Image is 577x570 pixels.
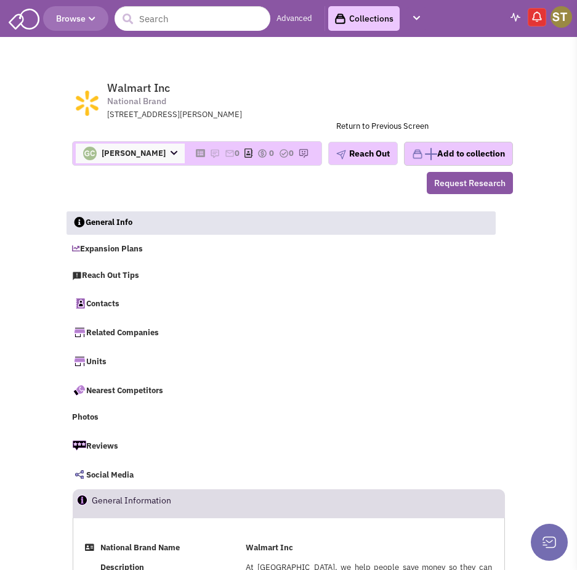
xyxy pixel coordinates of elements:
img: icon-note.png [210,149,220,158]
button: Reach Out [328,142,398,165]
a: Photos [66,406,495,430]
img: icon-collection-lavender-black.svg [334,13,346,25]
img: TaskCount.png [279,149,289,158]
a: Collections [328,6,400,31]
img: 4gsb4SvoTEGolcWcxLFjKw.png [83,147,97,160]
a: Return to Previous Screen [336,121,429,131]
img: Shary Thur [551,6,572,28]
a: Advanced [276,13,312,25]
div: [STREET_ADDRESS][PERSON_NAME] [107,109,429,121]
span: 0 [289,148,294,158]
a: Expansion Plans [66,238,495,261]
h2: General Information [92,490,171,517]
a: Contacts [66,290,495,316]
a: Nearest Competitors [66,377,495,403]
span: Walmart Inc [107,81,170,95]
a: General Info [67,211,496,235]
img: research-icon.png [299,149,309,158]
img: plus.png [425,148,437,160]
a: Shary Thur [549,6,571,28]
a: Units [66,348,495,374]
button: Request Research [427,172,513,194]
img: SmartAdmin [9,6,39,30]
a: Reviews [66,433,495,458]
a: Reach Out Tips [66,264,495,288]
span: Browse [56,13,95,24]
a: Related Companies [66,319,495,345]
img: icon-dealamount.png [257,149,267,158]
span: [PERSON_NAME] [76,144,185,163]
img: plane.png [336,150,346,160]
img: icon-collection-lavender.png [412,149,423,160]
button: Add to collection [404,142,513,166]
span: National Brand [107,95,166,108]
b: National Brand Name [100,542,180,553]
button: Browse [43,6,108,31]
span: 0 [235,148,240,158]
a: Social Media [66,462,495,487]
input: Search [115,6,270,31]
img: icon-email-active-16.png [225,149,235,158]
b: Walmart Inc [246,542,293,553]
span: 0 [269,148,274,158]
